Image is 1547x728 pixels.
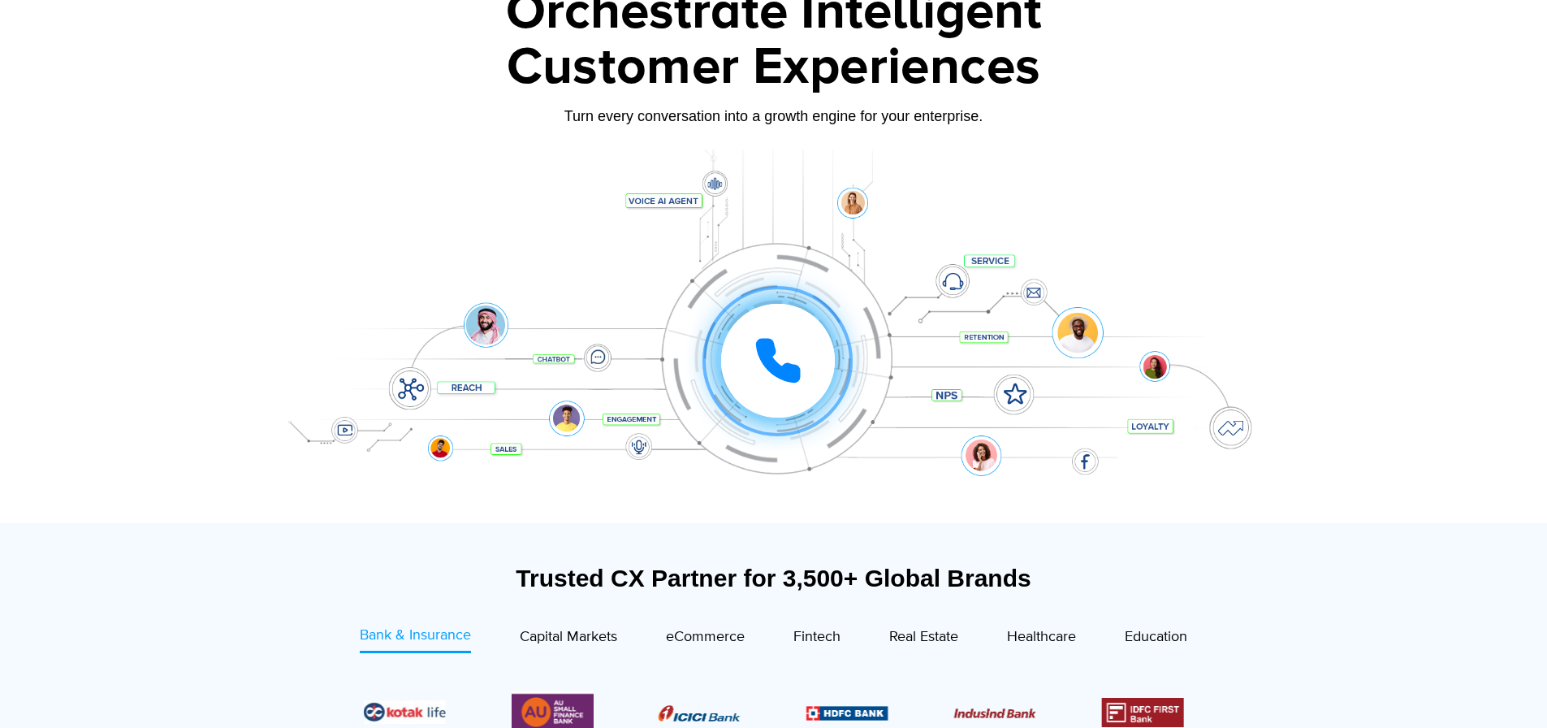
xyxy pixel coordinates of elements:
[889,625,958,653] a: Real Estate
[520,625,617,653] a: Capital Markets
[360,626,471,644] span: Bank & Insurance
[360,625,471,653] a: Bank & Insurance
[1007,625,1076,653] a: Healthcare
[889,628,958,646] span: Real Estate
[520,628,617,646] span: Capital Markets
[266,28,1281,106] div: Customer Experiences
[793,628,840,646] span: Fintech
[266,107,1281,125] div: Turn every conversation into a growth engine for your enterprise.
[363,700,445,724] img: Picture26.jpg
[954,703,1036,722] div: 3 / 6
[363,700,445,724] div: 5 / 6
[954,708,1036,718] img: Picture10.png
[793,625,840,653] a: Fintech
[659,703,741,722] div: 1 / 6
[806,703,888,722] div: 2 / 6
[659,705,741,721] img: Picture8.png
[274,564,1273,592] div: Trusted CX Partner for 3,500+ Global Brands
[1102,698,1184,727] div: 4 / 6
[1125,625,1187,653] a: Education
[1007,628,1076,646] span: Healthcare
[1102,698,1184,727] img: Picture12.png
[666,628,745,646] span: eCommerce
[1125,628,1187,646] span: Education
[666,625,745,653] a: eCommerce
[806,706,888,720] img: Picture9.png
